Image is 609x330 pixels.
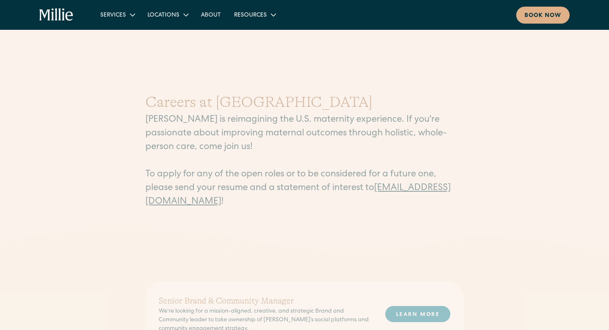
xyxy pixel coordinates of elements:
h1: Careers at [GEOGRAPHIC_DATA] [145,91,464,113]
div: Book now [524,12,561,20]
a: About [194,8,227,22]
div: Locations [141,8,194,22]
div: Resources [227,8,282,22]
a: Book now [516,7,570,24]
a: home [39,8,74,22]
h2: Senior Brand & Community Manager [159,295,372,307]
a: LEARN MORE [385,306,450,322]
div: Services [94,8,141,22]
div: Resources [234,11,267,20]
div: Services [100,11,126,20]
div: Locations [147,11,179,20]
p: [PERSON_NAME] is reimagining the U.S. maternity experience. If you're passionate about improving ... [145,113,464,209]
